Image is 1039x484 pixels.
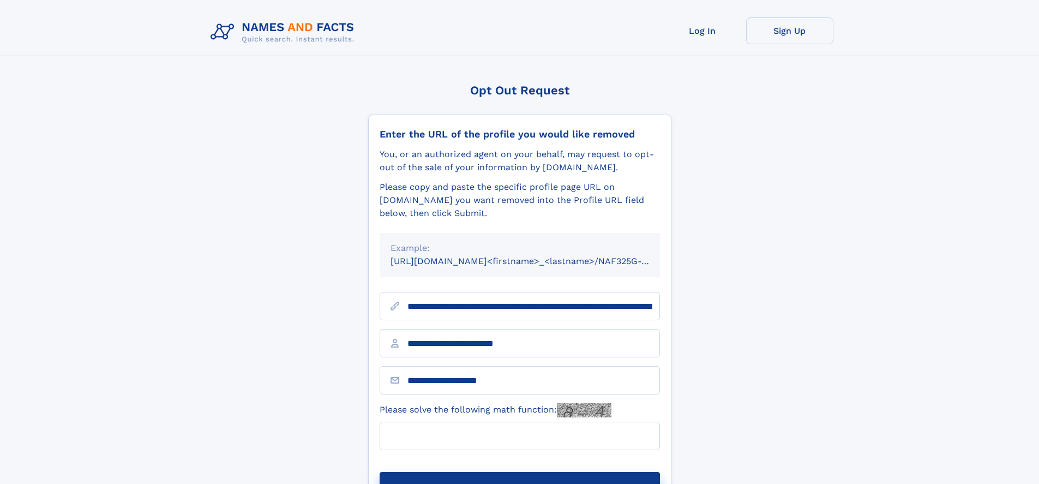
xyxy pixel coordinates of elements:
small: [URL][DOMAIN_NAME]<firstname>_<lastname>/NAF325G-xxxxxxxx [391,256,681,266]
div: Opt Out Request [368,83,671,97]
div: You, or an authorized agent on your behalf, may request to opt-out of the sale of your informatio... [380,148,660,174]
img: Logo Names and Facts [206,17,363,47]
a: Log In [659,17,746,44]
div: Enter the URL of the profile you would like removed [380,128,660,140]
div: Example: [391,242,649,255]
div: Please copy and paste the specific profile page URL on [DOMAIN_NAME] you want removed into the Pr... [380,181,660,220]
label: Please solve the following math function: [380,403,611,417]
a: Sign Up [746,17,833,44]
